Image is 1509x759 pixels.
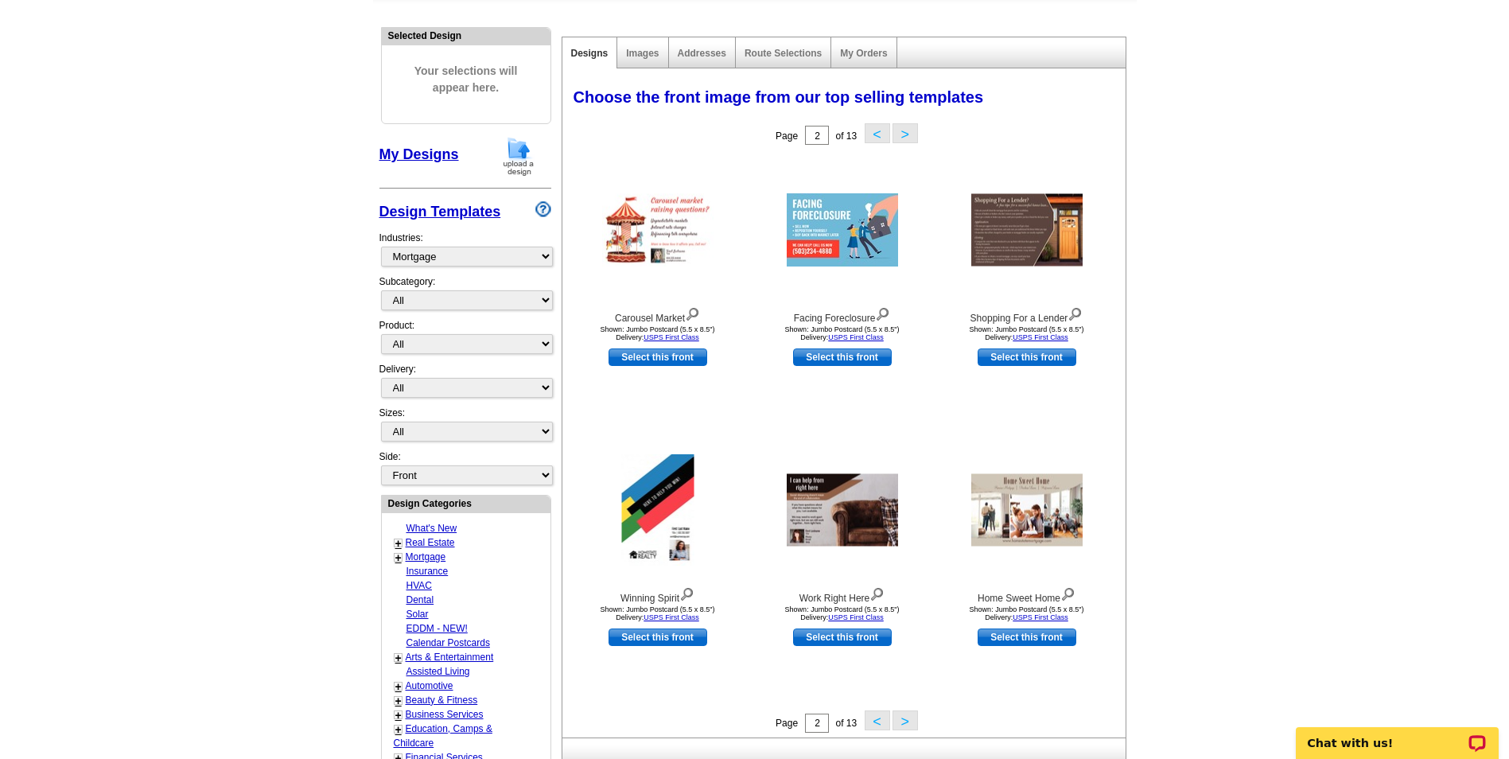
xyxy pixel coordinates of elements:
[406,594,434,605] a: Dental
[787,474,898,547] img: Work Right Here
[776,718,798,729] span: Page
[395,551,402,564] a: +
[379,223,551,274] div: Industries:
[395,680,402,693] a: +
[939,304,1114,325] div: Shopping For a Lender
[406,652,494,663] a: Arts & Entertainment
[570,584,745,605] div: Winning Spirit
[971,474,1083,547] img: Home Sweet Home
[776,130,798,142] span: Page
[939,584,1114,605] div: Home Sweet Home
[745,48,822,59] a: Route Selections
[570,325,745,341] div: Shown: Jumbo Postcard (5.5 x 8.5") Delivery:
[828,613,884,621] a: USPS First Class
[755,584,930,605] div: Work Right Here
[621,454,694,566] img: Winning Spirit
[1285,709,1509,759] iframe: LiveChat chat widget
[379,318,551,362] div: Product:
[602,194,714,267] img: Carousel Market
[865,123,890,143] button: <
[685,304,700,321] img: view design details
[379,274,551,318] div: Subcategory:
[1060,584,1075,601] img: view design details
[395,652,402,664] a: +
[644,333,699,341] a: USPS First Class
[382,28,550,43] div: Selected Design
[840,48,887,59] a: My Orders
[971,194,1083,267] img: Shopping For a Lender
[939,325,1114,341] div: Shown: Jumbo Postcard (5.5 x 8.5") Delivery:
[793,348,892,366] a: use this design
[678,48,726,59] a: Addresses
[1013,613,1068,621] a: USPS First Class
[395,695,402,707] a: +
[406,637,490,648] a: Calendar Postcards
[406,680,453,691] a: Automotive
[939,605,1114,621] div: Shown: Jumbo Postcard (5.5 x 8.5") Delivery:
[679,584,694,601] img: view design details
[978,348,1076,366] a: use this design
[379,204,501,220] a: Design Templates
[379,146,459,162] a: My Designs
[406,537,455,548] a: Real Estate
[755,325,930,341] div: Shown: Jumbo Postcard (5.5 x 8.5") Delivery:
[395,723,402,736] a: +
[570,605,745,621] div: Shown: Jumbo Postcard (5.5 x 8.5") Delivery:
[379,406,551,450] div: Sizes:
[869,584,885,601] img: view design details
[835,718,857,729] span: of 13
[609,348,707,366] a: use this design
[406,523,457,534] a: What's New
[535,201,551,217] img: design-wizard-help-icon.png
[1013,333,1068,341] a: USPS First Class
[395,709,402,722] a: +
[865,710,890,730] button: <
[379,362,551,406] div: Delivery:
[395,537,402,550] a: +
[571,48,609,59] a: Designs
[793,629,892,646] a: use this design
[574,88,984,106] span: Choose the front image from our top selling templates
[406,609,429,620] a: Solar
[828,333,884,341] a: USPS First Class
[394,723,492,749] a: Education, Camps & Childcare
[406,551,446,562] a: Mortgage
[644,613,699,621] a: USPS First Class
[406,666,470,677] a: Assisted Living
[406,709,484,720] a: Business Services
[406,580,432,591] a: HVAC
[893,710,918,730] button: >
[394,47,539,112] span: Your selections will appear here.
[893,123,918,143] button: >
[875,304,890,321] img: view design details
[609,629,707,646] a: use this design
[1068,304,1083,321] img: view design details
[626,48,659,59] a: Images
[570,304,745,325] div: Carousel Market
[978,629,1076,646] a: use this design
[787,193,898,267] img: Facing Foreclosure
[406,695,478,706] a: Beauty & Fitness
[382,496,550,511] div: Design Categories
[755,304,930,325] div: Facing Foreclosure
[379,450,551,487] div: Side:
[406,566,449,577] a: Insurance
[406,623,468,634] a: EDDM - NEW!
[835,130,857,142] span: of 13
[755,605,930,621] div: Shown: Jumbo Postcard (5.5 x 8.5") Delivery:
[498,136,539,177] img: upload-design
